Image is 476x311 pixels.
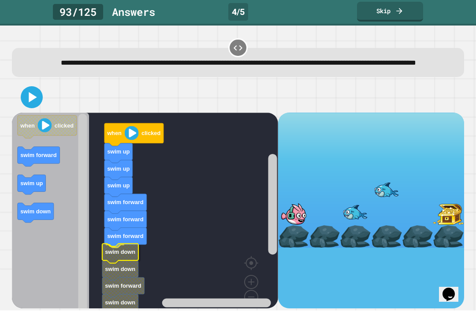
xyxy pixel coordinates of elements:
text: swim forward [20,152,57,159]
text: swim up [107,166,130,172]
text: when [107,130,122,137]
text: swim up [107,183,130,189]
text: clicked [141,130,160,137]
text: when [20,123,35,129]
a: Skip [357,2,423,22]
text: clicked [55,123,74,129]
text: swim up [107,149,130,155]
text: swim forward [107,199,143,206]
text: swim forward [107,233,143,240]
iframe: chat widget [439,276,467,302]
div: Blockly Workspace [12,113,278,309]
text: swim forward [107,216,143,223]
text: swim down [20,209,51,215]
div: Answer s [112,4,155,20]
text: swim up [20,180,43,187]
div: 93 / 125 [53,4,103,20]
div: 4 / 5 [228,4,248,21]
